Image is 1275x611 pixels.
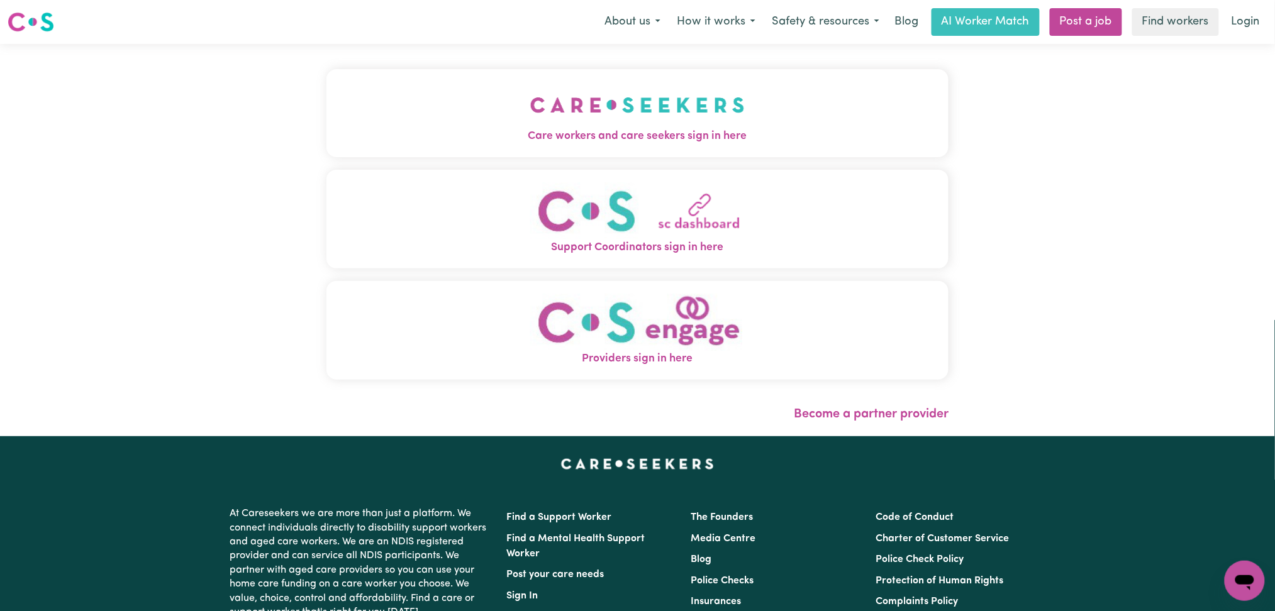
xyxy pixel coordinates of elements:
a: Post a job [1050,8,1122,36]
a: Find a Mental Health Support Worker [507,534,645,559]
button: Safety & resources [764,9,888,35]
a: Find a Support Worker [507,512,612,522]
a: Blog [888,8,927,36]
a: Become a partner provider [794,408,949,421]
a: Charter of Customer Service [876,534,1009,544]
span: Care workers and care seekers sign in here [326,128,949,145]
a: Complaints Policy [876,597,958,607]
a: Careseekers logo [8,8,54,36]
button: Support Coordinators sign in here [326,170,949,268]
button: About us [596,9,669,35]
button: Providers sign in here [326,281,949,380]
img: Careseekers logo [8,11,54,33]
a: Find workers [1132,8,1219,36]
a: Careseekers home page [561,459,714,469]
a: Blog [691,554,712,564]
iframe: Button to launch messaging window [1225,561,1265,601]
a: The Founders [691,512,754,522]
a: Login [1224,8,1267,36]
a: Police Checks [691,576,754,586]
button: Care workers and care seekers sign in here [326,69,949,157]
a: Protection of Human Rights [876,576,1003,586]
a: AI Worker Match [932,8,1040,36]
span: Providers sign in here [326,351,949,367]
a: Post your care needs [507,570,604,580]
a: Police Check Policy [876,554,964,564]
span: Support Coordinators sign in here [326,239,949,256]
button: How it works [669,9,764,35]
a: Sign In [507,591,538,601]
a: Media Centre [691,534,756,544]
a: Code of Conduct [876,512,954,522]
a: Insurances [691,597,742,607]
